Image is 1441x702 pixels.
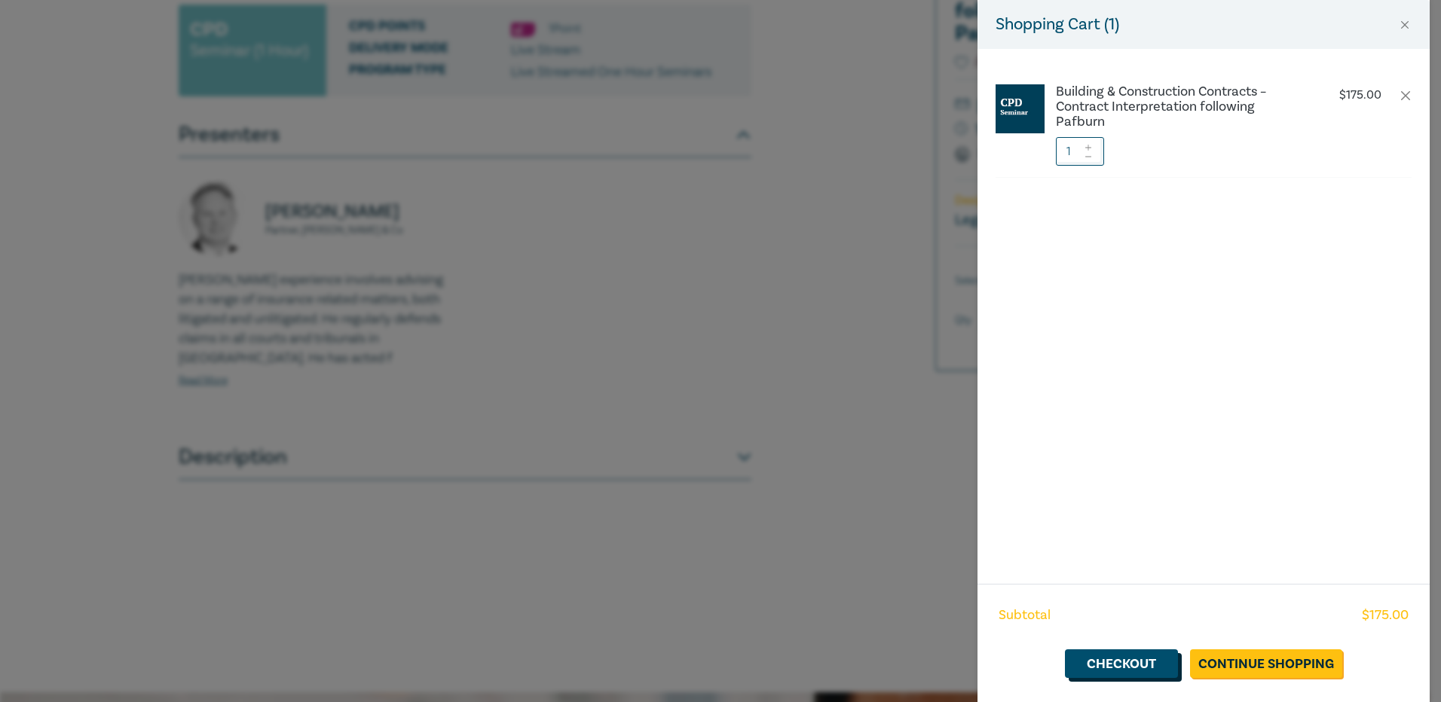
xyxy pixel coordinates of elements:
span: $ 175.00 [1362,606,1409,625]
button: Close [1398,18,1412,32]
a: Building & Construction Contracts – Contract Interpretation following Pafburn [1056,84,1306,130]
input: 1 [1056,137,1104,166]
p: $ 175.00 [1339,88,1381,102]
h5: Shopping Cart ( 1 ) [996,12,1119,37]
a: Continue Shopping [1190,649,1342,678]
a: Checkout [1065,649,1178,678]
span: Subtotal [999,606,1051,625]
img: CPD%20Seminar.jpg [996,84,1045,133]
